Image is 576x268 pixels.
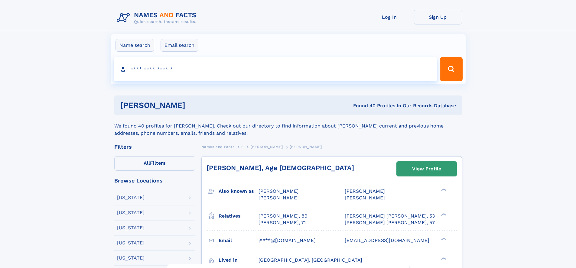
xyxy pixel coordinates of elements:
div: [US_STATE] [117,256,145,260]
a: Names and Facts [201,143,235,150]
h3: Relatives [219,211,259,221]
div: ❯ [440,257,447,260]
div: Browse Locations [114,178,195,183]
button: Search Button [440,57,462,81]
input: search input [114,57,438,81]
div: ❯ [440,212,447,216]
h3: Lived in [219,255,259,265]
a: [PERSON_NAME] [250,143,283,150]
a: [PERSON_NAME] [PERSON_NAME], 57 [345,219,435,226]
div: ❯ [440,188,447,192]
h1: [PERSON_NAME] [120,102,269,109]
a: [PERSON_NAME], 89 [259,213,308,219]
div: [US_STATE] [117,225,145,230]
span: All [144,160,150,166]
label: Email search [161,39,198,52]
div: Found 40 Profiles In Our Records Database [269,102,456,109]
span: [PERSON_NAME] [259,188,299,194]
label: Name search [116,39,154,52]
div: ❯ [440,237,447,241]
span: F [241,145,244,149]
a: [PERSON_NAME], Age [DEMOGRAPHIC_DATA] [207,164,354,172]
div: [US_STATE] [117,210,145,215]
a: Sign Up [414,10,462,24]
span: [GEOGRAPHIC_DATA], [GEOGRAPHIC_DATA] [259,257,362,263]
h3: Email [219,235,259,246]
span: [PERSON_NAME] [290,145,322,149]
a: [PERSON_NAME], 71 [259,219,306,226]
span: [PERSON_NAME] [345,195,385,201]
h3: Also known as [219,186,259,196]
div: View Profile [412,162,441,176]
a: [PERSON_NAME] [PERSON_NAME], 53 [345,213,435,219]
a: Log In [365,10,414,24]
span: [EMAIL_ADDRESS][DOMAIN_NAME] [345,237,429,243]
img: Logo Names and Facts [114,10,201,26]
a: F [241,143,244,150]
div: Filters [114,144,195,150]
label: Filters [114,156,195,171]
a: View Profile [397,162,457,176]
span: [PERSON_NAME] [259,195,299,201]
div: [US_STATE] [117,241,145,245]
div: We found 40 profiles for [PERSON_NAME]. Check out our directory to find information about [PERSON... [114,115,462,137]
div: [US_STATE] [117,195,145,200]
span: [PERSON_NAME] [345,188,385,194]
span: [PERSON_NAME] [250,145,283,149]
